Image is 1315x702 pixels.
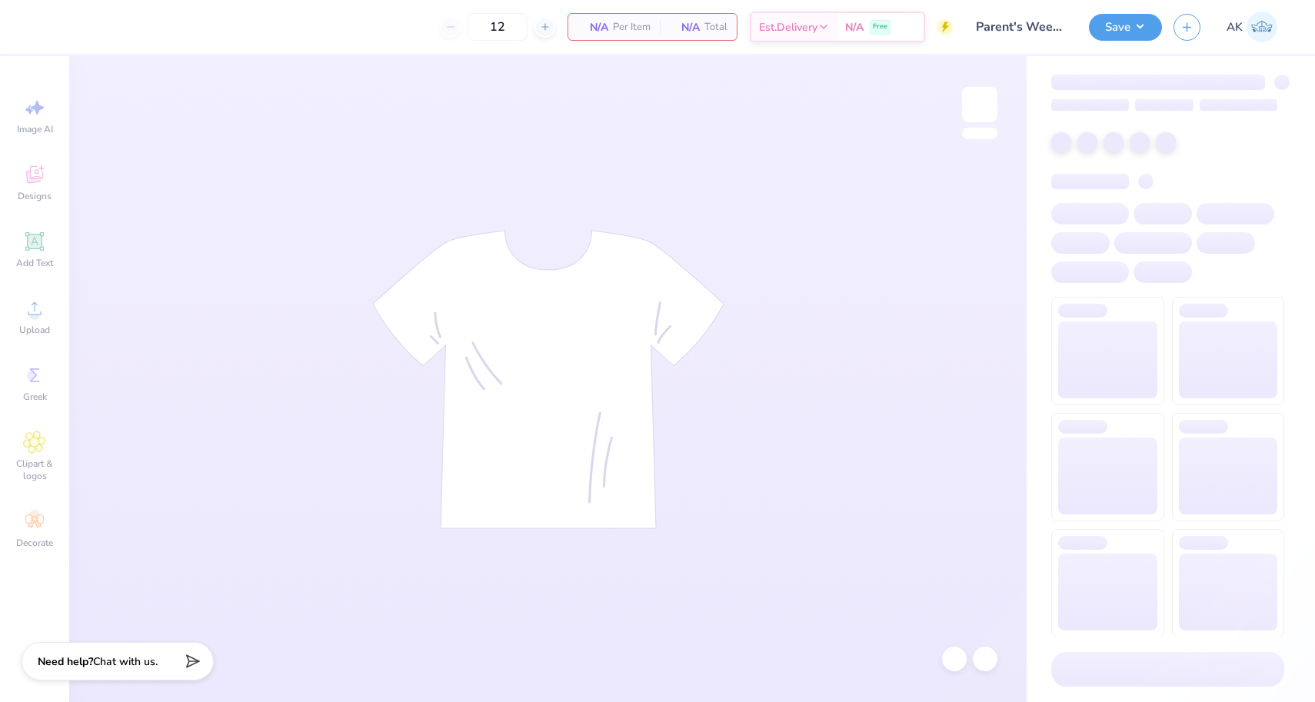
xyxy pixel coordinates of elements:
[1089,14,1162,41] button: Save
[964,12,1077,42] input: Untitled Design
[1220,12,1284,42] a: AK
[759,19,817,35] span: Est. Delivery
[704,19,727,35] span: Total
[1227,18,1243,36] span: AK
[845,19,864,35] span: N/A
[669,19,700,35] span: N/A
[93,654,158,669] span: Chat with us.
[468,13,528,41] input: – –
[613,19,651,35] span: Per Item
[1247,12,1277,42] img: Ava Klick
[38,654,93,669] strong: Need help?
[578,19,608,35] span: N/A
[873,22,887,32] span: Free
[372,230,724,529] img: tee-skeleton.svg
